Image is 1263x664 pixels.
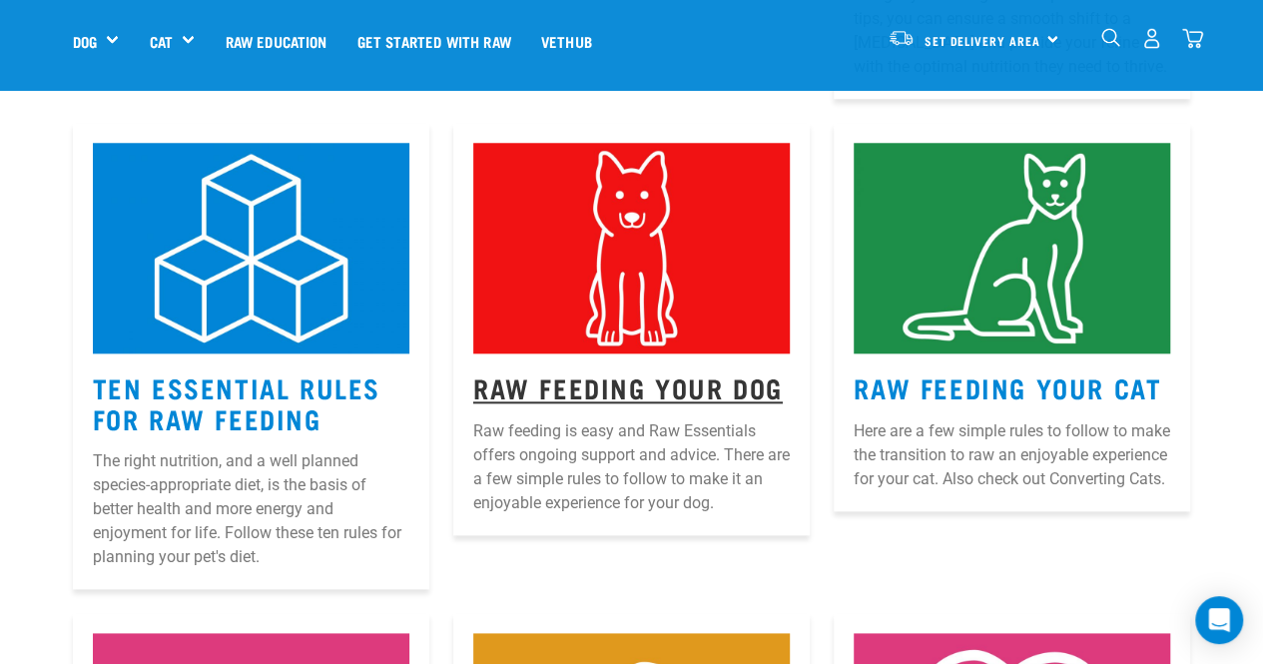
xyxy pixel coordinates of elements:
img: user.png [1141,28,1162,49]
img: van-moving.png [888,29,915,47]
a: Ten Essential Rules for Raw Feeding [93,379,380,425]
p: Here are a few simple rules to follow to make the transition to raw an enjoyable experience for y... [854,419,1170,491]
a: Cat [149,30,172,53]
a: Raw Feeding Your Cat [854,379,1161,394]
p: The right nutrition, and a well planned species-appropriate diet, is the basis of better health a... [93,449,409,569]
div: Open Intercom Messenger [1195,596,1243,644]
img: 1.jpg [93,143,409,354]
img: 2.jpg [473,143,790,354]
img: home-icon@2x.png [1182,28,1203,49]
img: home-icon-1@2x.png [1101,28,1120,47]
a: Dog [73,30,97,53]
img: 3.jpg [854,143,1170,354]
a: Raw Feeding Your Dog [473,379,783,394]
a: Get started with Raw [342,1,526,81]
a: Vethub [526,1,607,81]
p: Raw feeding is easy and Raw Essentials offers ongoing support and advice. There are a few simple ... [473,419,790,515]
span: Set Delivery Area [925,37,1040,44]
a: Raw Education [210,1,341,81]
